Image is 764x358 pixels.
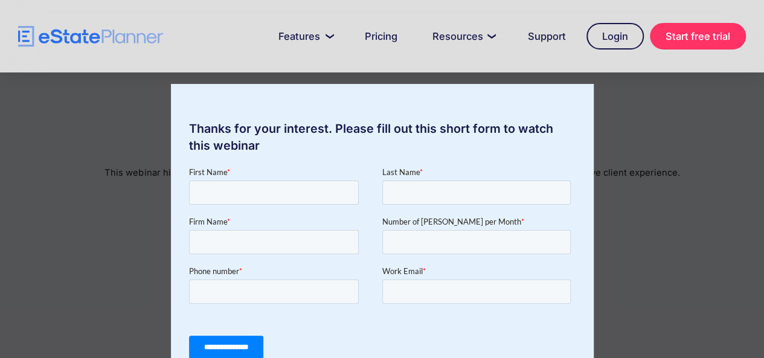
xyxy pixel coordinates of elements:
a: Support [513,24,580,48]
div: Thanks for your interest. Please fill out this short form to watch this webinar [171,120,594,154]
a: home [18,26,163,47]
a: Start free trial [650,23,746,50]
a: Resources [418,24,507,48]
a: Features [264,24,344,48]
a: Pricing [350,24,412,48]
a: Login [586,23,644,50]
